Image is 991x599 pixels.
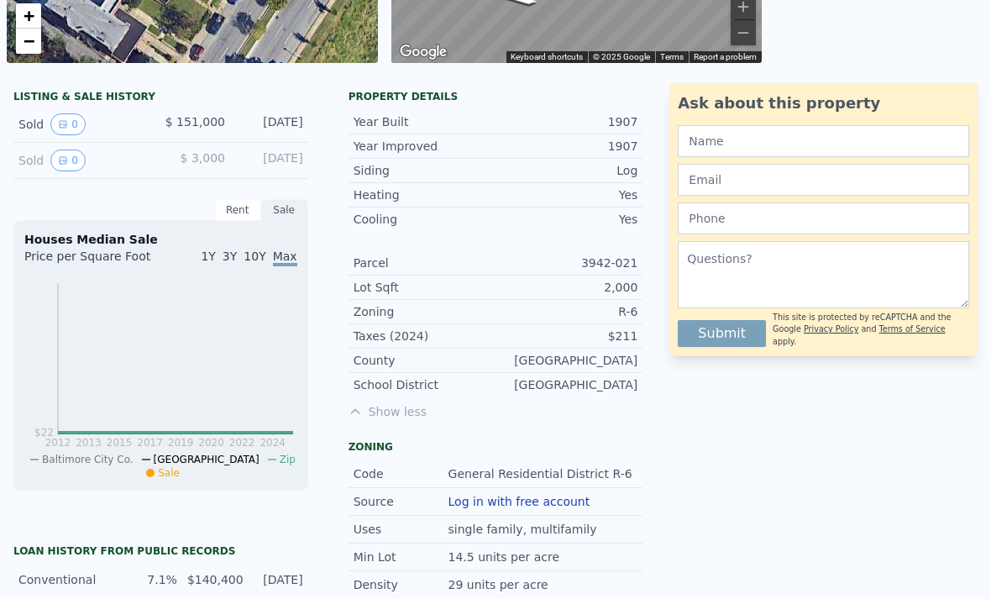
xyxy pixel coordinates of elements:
tspan: $22 [34,427,54,439]
div: Yes [495,211,637,228]
div: This site is protected by reCAPTCHA and the Google and apply. [773,312,969,348]
tspan: 2019 [168,437,194,449]
div: 2,000 [495,279,637,296]
span: Sale [158,467,180,479]
div: Taxes (2024) [354,328,495,344]
div: Ask about this property [678,92,969,115]
span: Zip [280,454,296,465]
div: 14.5 units per acre [448,549,564,565]
div: Cooling [354,211,495,228]
div: Sold [18,150,147,171]
tspan: 2024 [260,437,286,449]
button: Submit [678,320,766,347]
div: R-6 [495,303,637,320]
a: Privacy Policy [804,324,858,334]
button: View historical data [50,150,86,171]
div: [GEOGRAPHIC_DATA] [495,352,637,369]
tspan: 2017 [137,437,163,449]
span: 1Y [201,250,215,263]
tspan: 2013 [76,437,102,449]
span: Max [273,250,297,266]
div: 1907 [495,113,637,130]
div: [DATE] [254,571,303,588]
div: 7.1% [128,571,177,588]
div: Yes [495,187,637,203]
div: [DATE] [239,150,303,171]
tspan: 2022 [229,437,255,449]
div: Lot Sqft [354,279,495,296]
span: 3Y [223,250,237,263]
span: 10Y [244,250,265,263]
div: [GEOGRAPHIC_DATA] [495,376,637,393]
div: Zoning [354,303,495,320]
button: Zoom out [731,20,756,45]
a: Zoom in [16,3,41,29]
div: Property details [349,90,643,103]
div: $211 [495,328,637,344]
div: $140,400 [187,571,244,588]
a: Terms [660,52,684,61]
span: − [24,30,34,51]
span: $ 3,000 [181,151,225,165]
span: © 2025 Google [593,52,650,61]
div: Year Built [354,113,495,130]
div: 3942-021 [495,255,637,271]
div: 1907 [495,138,637,155]
div: LISTING & SALE HISTORY [13,90,308,107]
div: Conventional [18,571,118,588]
div: School District [354,376,495,393]
div: Siding [354,162,495,179]
div: Rent [214,199,261,221]
input: Name [678,125,969,157]
div: Year Improved [354,138,495,155]
div: Min Lot [354,549,448,565]
tspan: 2020 [198,437,224,449]
span: [GEOGRAPHIC_DATA] [154,454,260,465]
span: Show less [349,403,643,420]
a: Zoom out [16,29,41,54]
div: Sold [18,113,147,135]
div: General Residential District R-6 [448,465,636,482]
span: $ 151,000 [165,115,225,129]
button: View historical data [50,113,86,135]
div: Uses [354,521,448,538]
div: Parcel [354,255,495,271]
a: Report a problem [694,52,757,61]
button: Keyboard shortcuts [511,51,583,63]
tspan: 2012 [45,437,71,449]
div: Density [354,576,448,593]
span: Baltimore City Co. [42,454,134,465]
div: 29 units per acre [448,576,552,593]
div: Source [354,493,448,510]
button: Log in with free account [448,495,590,508]
div: County [354,352,495,369]
div: Houses Median Sale [24,231,297,248]
div: Sale [261,199,308,221]
div: [DATE] [239,113,303,135]
div: Price per Square Foot [24,248,160,275]
input: Email [678,164,969,196]
div: single family, multifamily [448,521,600,538]
a: Open this area in Google Maps (opens a new window) [396,41,451,63]
div: Zoning [349,440,643,454]
input: Phone [678,202,969,234]
span: + [24,5,34,26]
div: Code [354,465,448,482]
a: Terms of Service [879,324,946,334]
tspan: 2015 [107,437,133,449]
img: Google [396,41,451,63]
div: Log [495,162,637,179]
div: Heating [354,187,495,203]
div: Loan history from public records [13,544,308,558]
